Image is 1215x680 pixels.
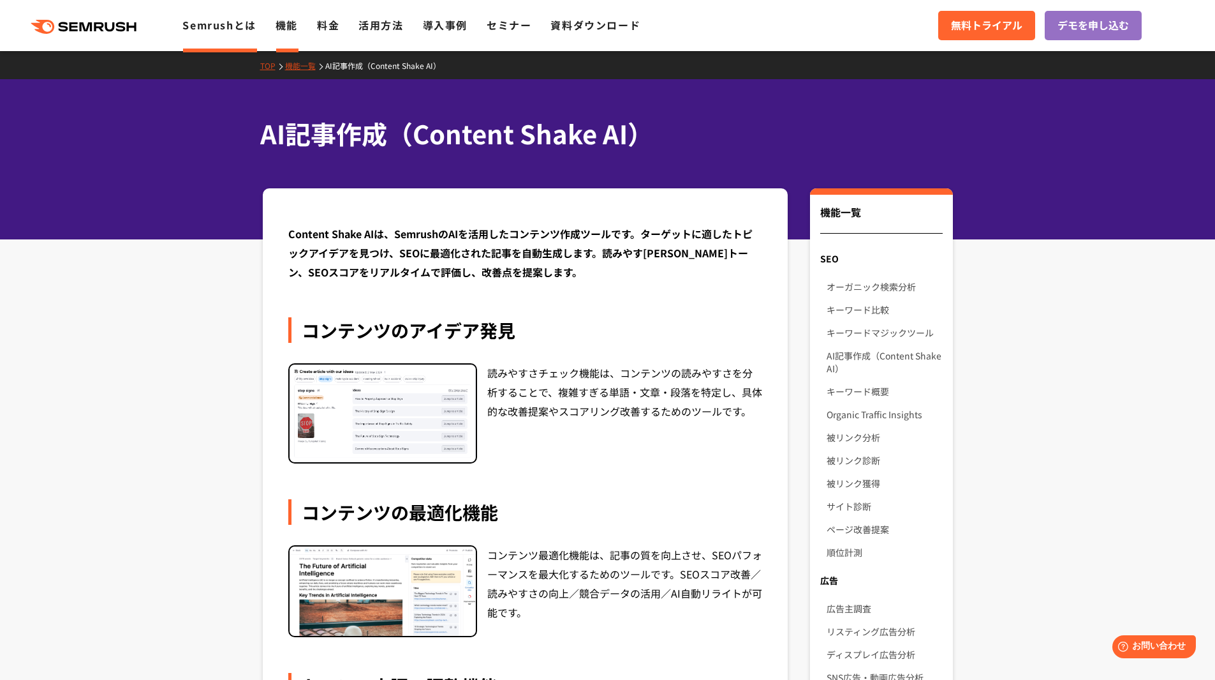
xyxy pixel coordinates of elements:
[290,547,476,636] img: コンテンツの最適化機能
[827,449,942,472] a: 被リンク診断
[827,541,942,564] a: 順位計測
[827,643,942,666] a: ディスプレイ広告分析
[827,426,942,449] a: 被リンク分析
[260,115,943,153] h1: AI記事作成（Content Shake AI）
[423,17,468,33] a: 導入事例
[288,317,763,343] div: コンテンツのアイデア発見
[487,545,763,637] div: コンテンツ最適化機能は、記事の質を向上させ、SEOパフォーマンスを最大化するためのツールです。SEOスコア改善／読みやすさの向上／競合データの活用／AI自動リライトが可能です。
[827,495,942,518] a: サイト診断
[550,17,640,33] a: 資料ダウンロード
[260,60,285,71] a: TOP
[288,224,763,282] div: Content Shake AIは、SemrushのAIを活用したコンテンツ作成ツールです。ターゲットに適したトピックアイデアを見つけ、SEOに最適化された記事を自動生成します。読みやす[PER...
[827,275,942,298] a: オーガニック検索分析
[276,17,298,33] a: 機能
[487,17,531,33] a: セミナー
[290,365,476,462] img: コンテンツのアイデア発見
[820,204,942,234] div: 機能一覧
[827,620,942,643] a: リスティング広告分析
[487,363,763,464] div: 読みやすさチェック機能は、コンテンツの読みやすさを分析することで、複雑すぎる単語・文章・段落を特定し、具体的な改善提案やスコアリング改善するためのツールです。
[1101,630,1201,666] iframe: Help widget launcher
[1057,17,1129,34] span: デモを申し込む
[810,247,952,270] div: SEO
[182,17,256,33] a: Semrushとは
[827,403,942,426] a: Organic Traffic Insights
[810,569,952,592] div: 広告
[827,597,942,620] a: 広告主調査
[938,11,1035,40] a: 無料トライアル
[827,298,942,321] a: キーワード比較
[317,17,339,33] a: 料金
[827,344,942,380] a: AI記事作成（Content Shake AI）
[827,472,942,495] a: 被リンク獲得
[285,60,325,71] a: 機能一覧
[358,17,403,33] a: 活用方法
[1045,11,1142,40] a: デモを申し込む
[827,518,942,541] a: ページ改善提案
[951,17,1022,34] span: 無料トライアル
[325,60,450,71] a: AI記事作成（Content Shake AI）
[827,380,942,403] a: キーワード概要
[288,499,763,525] div: コンテンツの最適化機能
[827,321,942,344] a: キーワードマジックツール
